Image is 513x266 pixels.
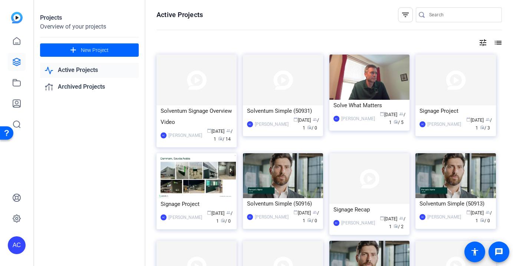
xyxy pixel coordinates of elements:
[168,132,202,139] div: [PERSON_NAME]
[40,43,139,57] button: New Project
[216,211,233,224] span: / 1
[11,12,23,23] img: blue-gradient.svg
[40,63,139,78] a: Active Projects
[466,210,471,214] span: calendar_today
[389,112,405,125] span: / 1
[480,125,484,129] span: radio
[307,125,317,131] span: / 0
[394,224,398,228] span: radio
[221,218,225,223] span: radio
[161,198,233,210] div: Signage Project
[333,100,405,111] div: Solve What Matters
[466,210,484,216] span: [DATE]
[401,10,410,19] mat-icon: filter_list
[293,210,298,214] span: calendar_today
[40,13,139,22] div: Projects
[255,121,289,128] div: [PERSON_NAME]
[207,128,211,133] span: calendar_today
[303,118,319,131] span: / 1
[303,210,319,223] span: / 1
[420,105,491,116] div: Signage Project
[247,121,253,127] div: AC
[221,219,231,224] span: / 0
[307,218,312,222] span: radio
[293,118,311,123] span: [DATE]
[313,117,317,122] span: group
[394,224,404,229] span: / 2
[466,117,471,122] span: calendar_today
[218,137,231,142] span: / 14
[307,125,312,129] span: radio
[389,216,405,229] span: / 1
[480,218,490,223] span: / 0
[399,216,404,220] span: group
[333,204,405,215] div: Signage Recap
[161,105,233,128] div: Solventum Signage Overview Video
[380,112,397,117] span: [DATE]
[8,236,26,254] div: AC
[476,118,492,131] span: / 1
[486,210,490,214] span: group
[476,210,492,223] span: / 1
[470,247,479,256] mat-icon: accessibility
[226,128,231,133] span: group
[69,46,78,55] mat-icon: add
[466,118,484,123] span: [DATE]
[429,10,496,19] input: Search
[394,120,404,125] span: / 5
[427,121,461,128] div: [PERSON_NAME]
[333,220,339,226] div: AC
[399,112,404,116] span: group
[161,132,167,138] div: AC
[161,214,167,220] div: AC
[226,210,231,215] span: group
[480,218,484,222] span: radio
[420,214,425,220] div: AC
[40,22,139,31] div: Overview of your projects
[493,38,502,47] mat-icon: list
[255,213,289,221] div: [PERSON_NAME]
[486,117,490,122] span: group
[81,46,109,54] span: New Project
[333,116,339,122] div: AC
[214,129,233,142] span: / 1
[207,129,224,134] span: [DATE]
[218,136,223,141] span: radio
[380,216,384,220] span: calendar_today
[341,115,375,122] div: [PERSON_NAME]
[247,214,253,220] div: AC
[207,210,211,215] span: calendar_today
[40,79,139,95] a: Archived Projects
[207,211,224,216] span: [DATE]
[168,214,202,221] div: [PERSON_NAME]
[420,121,425,127] div: AC
[293,117,298,122] span: calendar_today
[247,105,319,116] div: Solventum Simple (50931)
[394,119,398,124] span: radio
[494,247,503,256] mat-icon: message
[380,216,397,221] span: [DATE]
[420,198,491,209] div: Solventum Simple (50913)
[427,213,461,221] div: [PERSON_NAME]
[313,210,317,214] span: group
[341,219,375,227] div: [PERSON_NAME]
[157,10,203,19] h1: Active Projects
[480,125,490,131] span: / 3
[380,112,384,116] span: calendar_today
[307,218,317,223] span: / 0
[479,38,487,47] mat-icon: tune
[247,198,319,209] div: Solventum Simple (50916)
[293,210,311,216] span: [DATE]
